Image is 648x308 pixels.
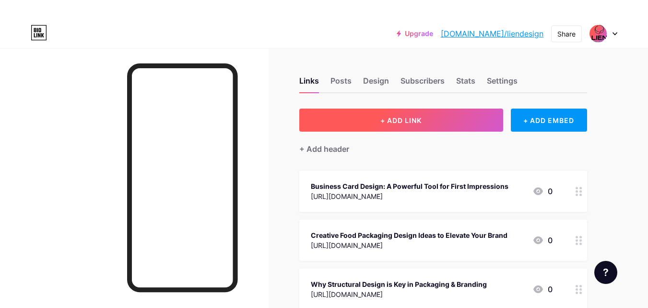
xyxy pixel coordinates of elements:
div: Share [557,29,576,39]
div: [URL][DOMAIN_NAME] [311,289,487,299]
div: + ADD EMBED [511,109,587,132]
div: Posts [330,75,352,92]
button: + ADD LINK [299,109,503,132]
div: 0 [532,234,553,246]
div: 0 [532,283,553,295]
div: + Add header [299,143,349,155]
a: [DOMAIN_NAME]/liendesign [441,28,543,39]
div: Subscribers [401,75,445,92]
div: Links [299,75,319,92]
div: Business Card Design: A Powerful Tool for First Impressions [311,181,508,191]
img: liendesign [589,25,607,43]
div: Creative Food Packaging Design Ideas to Elevate Your Brand [311,230,507,240]
div: Stats [456,75,475,92]
div: Design [363,75,389,92]
div: 0 [532,185,553,197]
a: Upgrade [397,30,433,37]
div: [URL][DOMAIN_NAME] [311,240,507,250]
div: [URL][DOMAIN_NAME] [311,191,508,201]
div: Settings [487,75,518,92]
div: Why Structural Design is Key in Packaging & Branding [311,279,487,289]
span: + ADD LINK [380,116,422,124]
